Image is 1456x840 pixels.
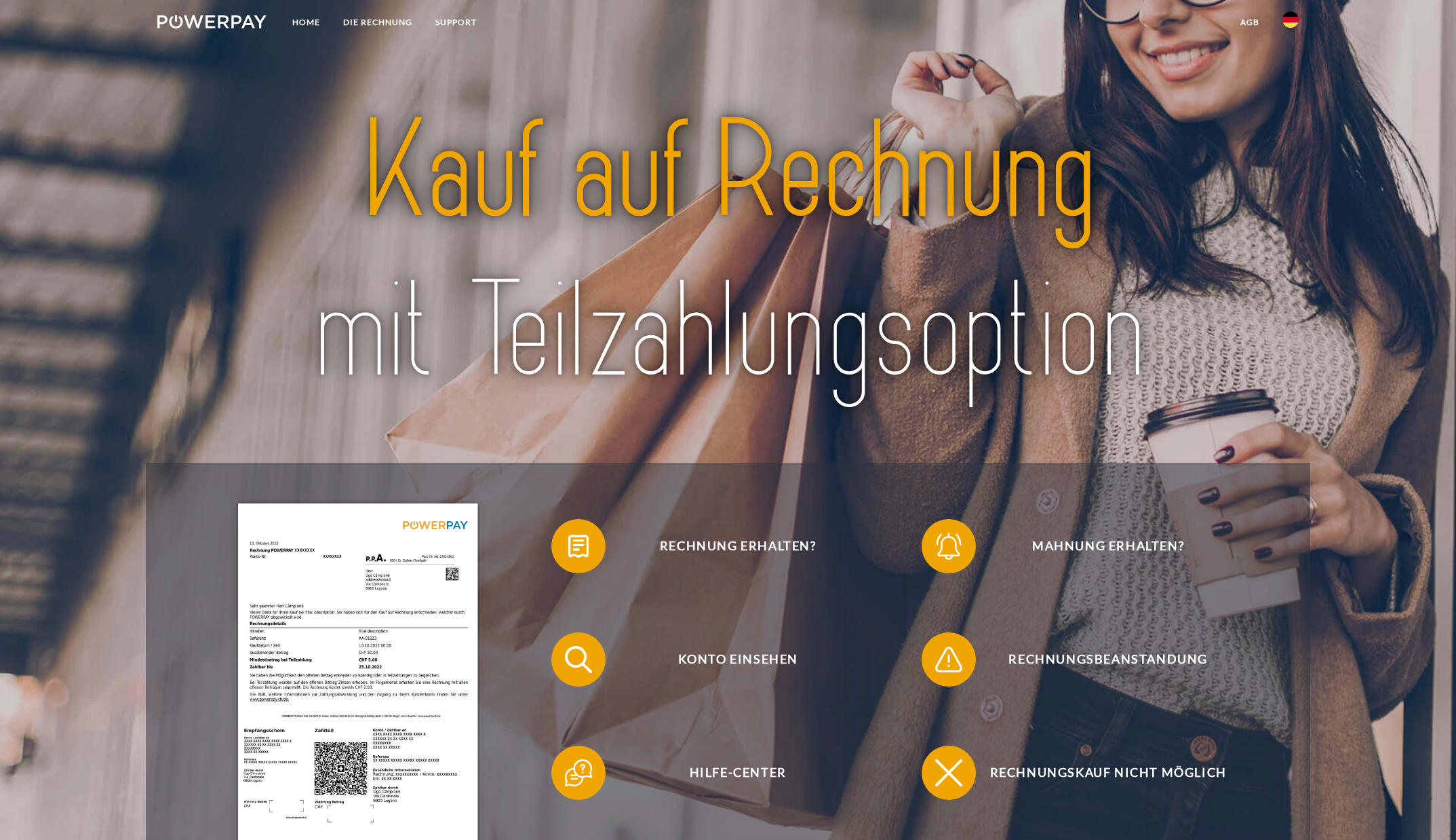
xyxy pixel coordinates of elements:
[922,519,1274,573] button: Mahnung erhalten?
[932,643,966,676] img: qb_warning.svg
[281,10,332,35] a: Home
[157,15,267,28] img: logo-powerpay-white.svg
[942,519,1274,573] span: Mahnung erhalten?
[1282,12,1299,28] img: de
[932,756,966,790] img: qb_close.svg
[551,632,904,687] button: Konto einsehen
[922,746,1274,800] button: Rechnungskauf nicht möglich
[922,632,1274,687] button: Rechnungsbeanstandung
[942,746,1274,800] span: Rechnungskauf nicht möglich
[214,84,1242,419] img: title-powerpay_de.svg
[572,632,904,687] span: Konto einsehen
[572,746,904,800] span: Hilfe-Center
[562,643,595,676] img: qb_search.svg
[572,519,904,573] span: Rechnung erhalten?
[551,519,904,573] button: Rechnung erhalten?
[562,756,595,790] img: qb_help.svg
[932,529,966,563] img: qb_bell.svg
[332,10,424,35] a: DIE RECHNUNG
[551,746,904,800] button: Hilfe-Center
[942,632,1274,687] span: Rechnungsbeanstandung
[424,10,488,35] a: SUPPORT
[1229,10,1271,35] a: agb
[562,529,595,563] img: qb_bill.svg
